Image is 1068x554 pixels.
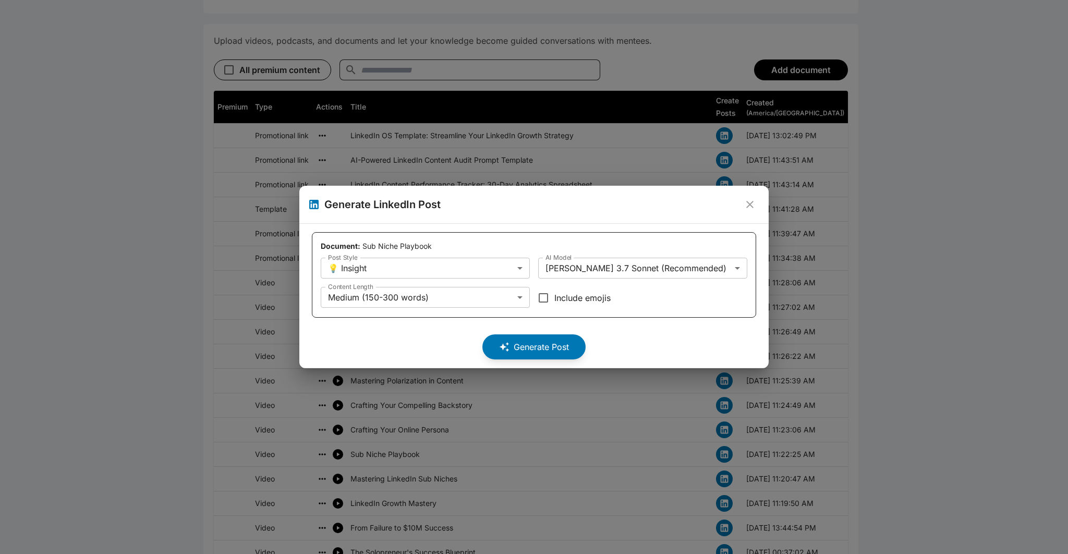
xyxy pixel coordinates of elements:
[321,258,530,279] div: 💡 Insight
[321,242,360,250] strong: Document:
[482,334,586,359] button: Generate Post
[538,258,747,279] div: [PERSON_NAME] 3.7 Sonnet (Recommended)
[328,253,357,262] label: Post Style
[324,196,739,213] span: Generate LinkedIn Post
[739,194,760,215] button: close
[321,241,747,251] p: Sub Niche Playbook
[554,292,611,304] span: Include emojis
[545,253,572,262] label: AI Model
[328,282,373,291] label: Content Length
[321,287,530,308] div: Medium (150-300 words)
